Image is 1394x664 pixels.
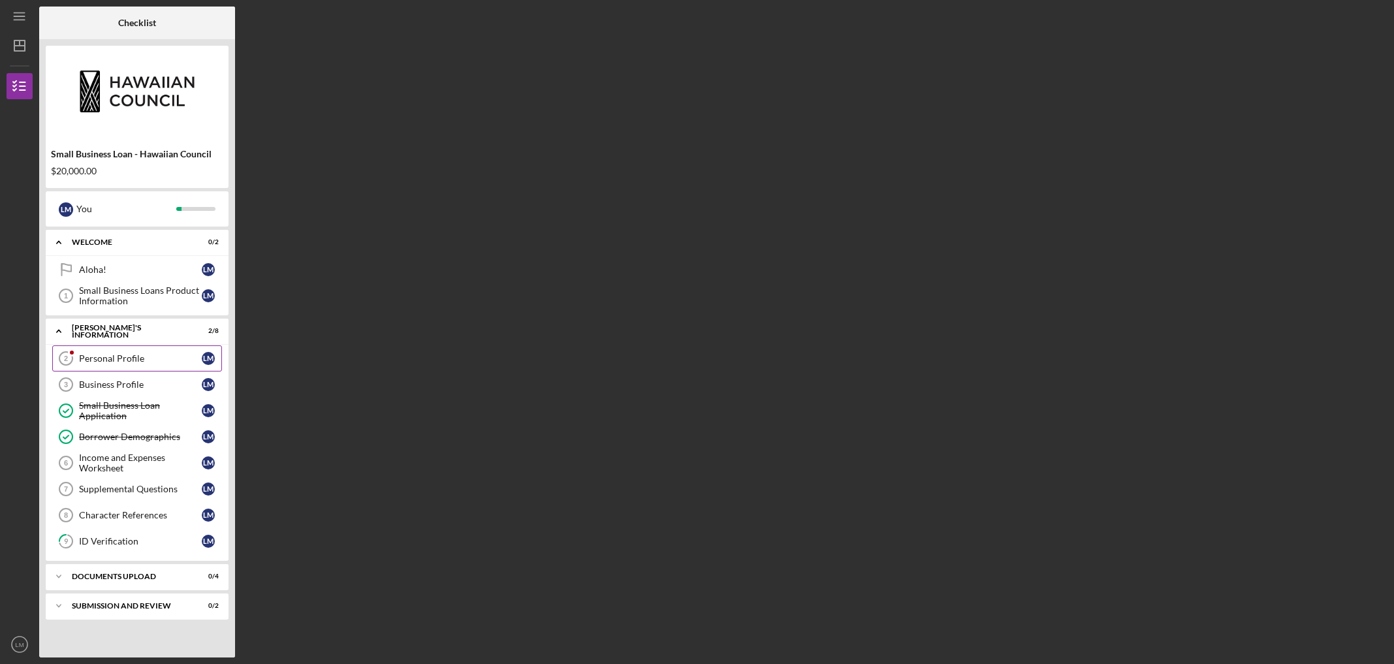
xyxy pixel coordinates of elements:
[52,450,222,476] a: 6Income and Expenses WorksheetLM
[202,404,215,417] div: L M
[79,432,202,442] div: Borrower Demographics
[79,536,202,546] div: ID Verification
[202,482,215,496] div: L M
[76,198,176,220] div: You
[202,456,215,469] div: L M
[52,424,222,450] a: Borrower DemographicsLM
[46,52,229,131] img: Product logo
[52,528,222,554] a: 9ID VerificationLM
[202,535,215,548] div: L M
[64,292,68,300] tspan: 1
[195,602,219,610] div: 0 / 2
[64,511,68,519] tspan: 8
[79,452,202,473] div: Income and Expenses Worksheet
[51,149,223,159] div: Small Business Loan - Hawaiian Council
[195,327,219,335] div: 2 / 8
[52,283,222,309] a: 1Small Business Loans Product InformationLM
[52,257,222,283] a: Aloha!LM
[52,476,222,502] a: 7Supplemental QuestionsLM
[195,573,219,580] div: 0 / 4
[72,324,186,339] div: [PERSON_NAME]'S INFORMATION
[64,381,68,388] tspan: 3
[72,602,186,610] div: SUBMISSION AND REVIEW
[64,355,68,362] tspan: 2
[52,345,222,372] a: 2Personal ProfileLM
[79,379,202,390] div: Business Profile
[52,372,222,398] a: 3Business ProfileLM
[79,400,202,421] div: Small Business Loan Application
[202,430,215,443] div: L M
[59,202,73,217] div: L M
[64,459,68,467] tspan: 6
[72,573,186,580] div: DOCUMENTS UPLOAD
[195,238,219,246] div: 0 / 2
[79,285,202,306] div: Small Business Loans Product Information
[79,510,202,520] div: Character References
[64,537,69,546] tspan: 9
[202,263,215,276] div: L M
[202,289,215,302] div: L M
[79,484,202,494] div: Supplemental Questions
[52,502,222,528] a: 8Character ReferencesLM
[118,18,156,28] b: Checklist
[51,166,223,176] div: $20,000.00
[64,485,68,493] tspan: 7
[79,264,202,275] div: Aloha!
[15,641,24,648] text: LM
[7,631,33,657] button: LM
[72,238,186,246] div: WELCOME
[52,398,222,424] a: Small Business Loan ApplicationLM
[202,352,215,365] div: L M
[202,509,215,522] div: L M
[79,353,202,364] div: Personal Profile
[202,378,215,391] div: L M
